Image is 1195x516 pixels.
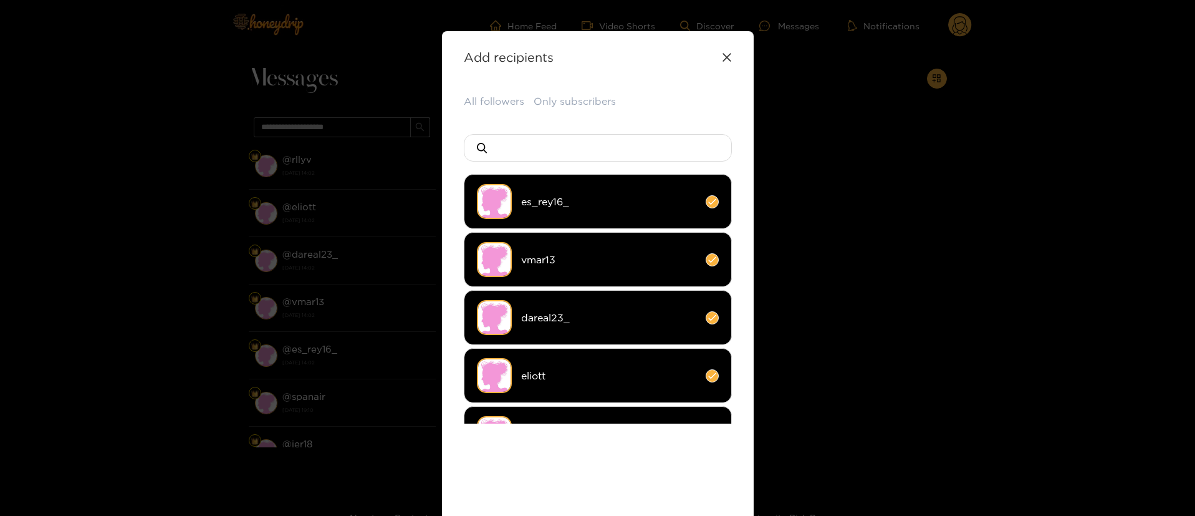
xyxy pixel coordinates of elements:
[464,94,524,109] button: All followers
[521,311,696,325] span: dareal23_
[534,94,616,109] button: Only subscribers
[521,195,696,209] span: es_rey16_
[477,242,512,277] img: no-avatar.png
[521,369,696,383] span: eliott
[464,50,554,64] strong: Add recipients
[477,300,512,335] img: no-avatar.png
[477,358,512,393] img: no-avatar.png
[477,184,512,219] img: no-avatar.png
[477,416,512,451] img: no-avatar.png
[521,253,696,267] span: vmar13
